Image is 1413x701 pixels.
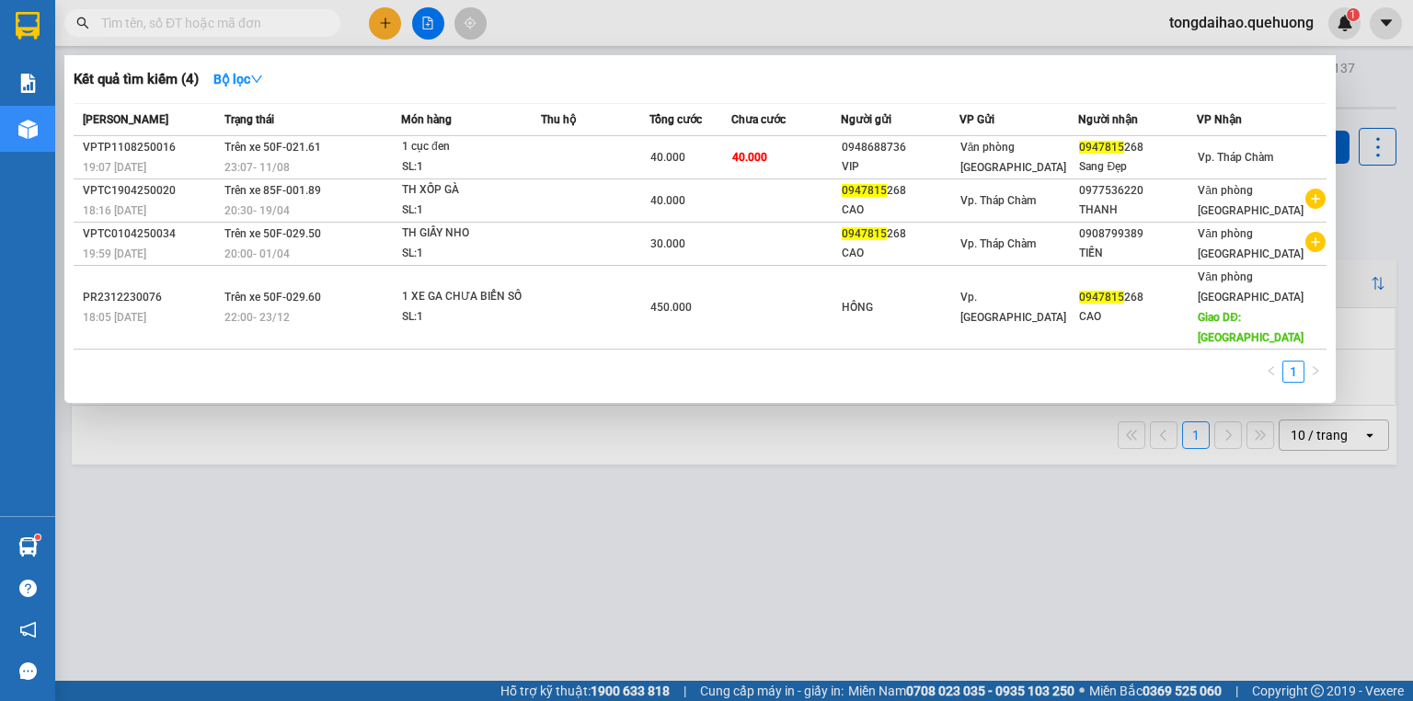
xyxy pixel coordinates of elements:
span: Người nhận [1078,113,1138,126]
span: Chưa cước [731,113,786,126]
div: TH GIẤY NHO [402,224,540,244]
span: 22:00 - 23/12 [224,311,290,324]
h3: Kết quả tìm kiếm ( 4 ) [74,70,199,89]
span: 19:59 [DATE] [83,247,146,260]
span: Người gửi [841,113,891,126]
span: down [250,73,263,86]
span: 40.000 [732,151,767,164]
div: 268 [1079,288,1196,307]
span: Trên xe 50F-029.60 [224,291,321,304]
div: 1 XE GA CHƯA BIỂN SỐ [402,287,540,307]
span: plus-circle [1305,189,1326,209]
div: VPTC1904250020 [83,181,219,201]
div: PR2312230076 [83,288,219,307]
div: 268 [842,181,959,201]
li: Previous Page [1260,361,1282,383]
span: 18:05 [DATE] [83,311,146,324]
span: 0947815 [1079,141,1124,154]
img: logo-vxr [16,12,40,40]
span: Vp. Tháp Chàm [960,237,1036,250]
div: TIẾN [1079,244,1196,263]
div: VIP [842,157,959,177]
span: 20:30 - 19/04 [224,204,290,217]
span: Văn phòng [GEOGRAPHIC_DATA] [1198,184,1304,217]
div: VPTP1108250016 [83,138,219,157]
div: 0948688736 [842,138,959,157]
span: Vp. Tháp Chàm [960,194,1036,207]
span: question-circle [19,580,37,597]
span: right [1310,365,1321,376]
span: Văn phòng [GEOGRAPHIC_DATA] [960,141,1066,174]
a: 1 [1283,362,1304,382]
div: TH XỐP GÀ [402,180,540,201]
span: Trạng thái [224,113,274,126]
span: search [76,17,89,29]
div: 0908799389 [1079,224,1196,244]
div: SL: 1 [402,157,540,178]
span: plus-circle [1305,232,1326,252]
div: CAO [1079,307,1196,327]
div: THANH [1079,201,1196,220]
img: warehouse-icon [18,120,38,139]
li: Next Page [1304,361,1327,383]
span: Thu hộ [541,113,576,126]
div: CAO [842,201,959,220]
span: Tổng cước [649,113,702,126]
sup: 1 [35,534,40,540]
img: solution-icon [18,74,38,93]
span: Món hàng [401,113,452,126]
span: 40.000 [650,194,685,207]
span: 30.000 [650,237,685,250]
div: VPTC0104250034 [83,224,219,244]
span: 23:07 - 11/08 [224,161,290,174]
span: left [1266,365,1277,376]
div: SL: 1 [402,244,540,264]
div: HỒNG [842,298,959,317]
div: CAO [842,244,959,263]
span: VP Gửi [959,113,994,126]
span: VP Nhận [1197,113,1242,126]
span: Vp. Tháp Chàm [1198,151,1273,164]
span: Trên xe 50F-021.61 [224,141,321,154]
span: 0947815 [842,227,887,240]
div: SL: 1 [402,201,540,221]
span: 0947815 [842,184,887,197]
span: Văn phòng [GEOGRAPHIC_DATA] [1198,227,1304,260]
span: Trên xe 50F-029.50 [224,227,321,240]
div: Sang Đẹp [1079,157,1196,177]
button: Bộ lọcdown [199,64,278,94]
div: 268 [842,224,959,244]
div: 0977536220 [1079,181,1196,201]
span: Trên xe 85F-001.89 [224,184,321,197]
button: left [1260,361,1282,383]
button: right [1304,361,1327,383]
span: 0947815 [1079,291,1124,304]
span: message [19,662,37,680]
div: 1 cục đen [402,137,540,157]
span: 450.000 [650,301,692,314]
div: SL: 1 [402,307,540,328]
span: 20:00 - 01/04 [224,247,290,260]
span: notification [19,621,37,638]
span: Vp. [GEOGRAPHIC_DATA] [960,291,1066,324]
input: Tìm tên, số ĐT hoặc mã đơn [101,13,318,33]
img: warehouse-icon [18,537,38,557]
span: 40.000 [650,151,685,164]
li: 1 [1282,361,1304,383]
span: [PERSON_NAME] [83,113,168,126]
span: Văn phòng [GEOGRAPHIC_DATA] [1198,270,1304,304]
span: Giao DĐ: [GEOGRAPHIC_DATA] [1198,311,1304,344]
span: 18:16 [DATE] [83,204,146,217]
span: 19:07 [DATE] [83,161,146,174]
strong: Bộ lọc [213,72,263,86]
div: 268 [1079,138,1196,157]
